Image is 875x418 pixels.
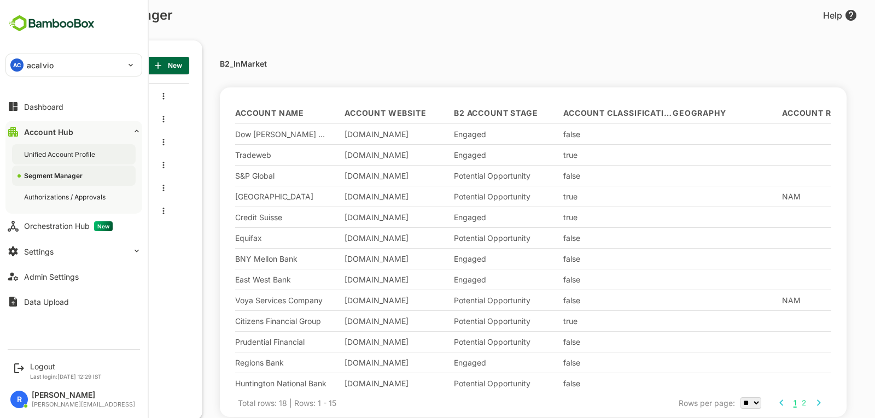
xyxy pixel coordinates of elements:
div: NAM [744,296,836,305]
span: PO+Engaged [32,184,85,193]
button: Data Upload [5,291,142,313]
span: B2 Account Stage [416,110,499,116]
div: Unified Account Profile [24,150,97,159]
button: Dashboard [5,96,142,117]
button: Settings [5,240,142,262]
div: true [525,316,617,326]
span: Account Website [306,110,388,116]
div: Huntington National Bank [197,379,289,388]
div: NAM [744,192,836,201]
button: more actions [122,160,128,170]
div: Potential Opportunity [416,233,507,243]
span: Account Region [744,110,820,116]
p: SEGMENT LIST [13,57,69,74]
div: [DOMAIN_NAME] [306,129,398,139]
div: [DOMAIN_NAME] [306,150,398,160]
div: Credit Suisse [197,213,289,222]
div: [DOMAIN_NAME] [306,233,398,243]
div: Equifax [197,233,289,243]
div: [DOMAIN_NAME] [306,379,398,388]
div: Voya Services Company [197,296,289,305]
div: R [10,391,28,408]
span: Account Classification [525,110,634,116]
div: Prudential Financial [197,337,289,346]
div: true [525,192,617,201]
div: [DOMAIN_NAME] [306,358,398,367]
div: Engaged [416,275,507,284]
div: Engaged [416,358,507,367]
div: Admin Settings [24,272,79,281]
div: Dashboard [24,102,63,111]
button: more actions [122,137,128,147]
div: false [525,233,617,243]
button: 2 [763,396,769,409]
div: AC [10,58,24,72]
div: false [525,358,617,367]
div: false [525,337,617,346]
button: more actions [122,206,128,216]
div: false [525,275,617,284]
div: Engaged [416,213,507,222]
span: B2_InMarket [32,115,83,124]
button: more actions [122,91,128,101]
div: East West Bank [197,275,289,284]
div: [DOMAIN_NAME] [306,213,398,222]
div: ACacalvio [6,54,142,76]
div: Potential Opportunity [416,316,507,326]
button: more actions [122,114,128,124]
button: Admin Settings [5,266,142,287]
div: true [525,150,617,160]
p: acalvio [27,60,54,71]
div: Dow [PERSON_NAME] and Company [197,129,289,139]
div: Tradeweb [197,150,289,160]
button: 1 [754,396,759,409]
p: B2_InMarket [182,60,229,68]
div: Engaged [416,150,507,160]
div: Logout [30,362,102,371]
div: Authorizations / Approvals [24,192,108,202]
div: [PERSON_NAME][EMAIL_ADDRESS] [32,401,135,408]
div: Data Upload [24,297,69,307]
div: Total rows: 18 | Rows: 1 - 15 [200,391,298,414]
span: B2_Intent [32,138,71,147]
span: B2_Nurture [32,161,78,170]
span: ABM - FIN - B2 [32,92,92,101]
div: Potential Opportunity [416,337,507,346]
div: [PERSON_NAME] [32,391,135,400]
div: true [525,213,617,222]
div: Settings [24,247,54,256]
span: New [94,221,113,231]
div: Account Hub [24,127,73,137]
span: vish_1 [32,207,57,216]
div: Potential Opportunity [416,379,507,388]
div: Potential Opportunity [416,171,507,180]
button: Account Hub [5,121,142,143]
p: Last login: [DATE] 12:29 IST [30,373,102,380]
div: [DOMAIN_NAME] [306,316,398,326]
div: false [525,171,617,180]
div: [GEOGRAPHIC_DATA] [197,192,289,201]
div: Potential Opportunity [416,192,507,201]
div: Engaged [416,129,507,139]
span: Geography [634,110,688,116]
img: BambooboxFullLogoMark.5f36c76dfaba33ec1ec1367b70bb1252.svg [5,13,98,34]
div: Potential Opportunity [416,296,507,305]
div: false [525,254,617,263]
div: [DOMAIN_NAME] [306,192,398,201]
div: Engaged [416,254,507,263]
div: Orchestration Hub [24,221,113,231]
div: [DOMAIN_NAME] [306,275,398,284]
div: false [525,129,617,139]
div: [DOMAIN_NAME] [306,254,398,263]
div: S&P Global [197,171,289,180]
div: Help [785,9,819,22]
div: BNY Mellon Bank [197,254,289,263]
span: Account Name [197,110,266,116]
div: [DOMAIN_NAME] [306,171,398,180]
button: New [109,57,151,74]
div: false [525,296,617,305]
div: [DOMAIN_NAME] [306,296,398,305]
div: Segment Manager [24,171,85,180]
span: Rows per page: [640,398,697,408]
div: [DOMAIN_NAME] [306,337,398,346]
